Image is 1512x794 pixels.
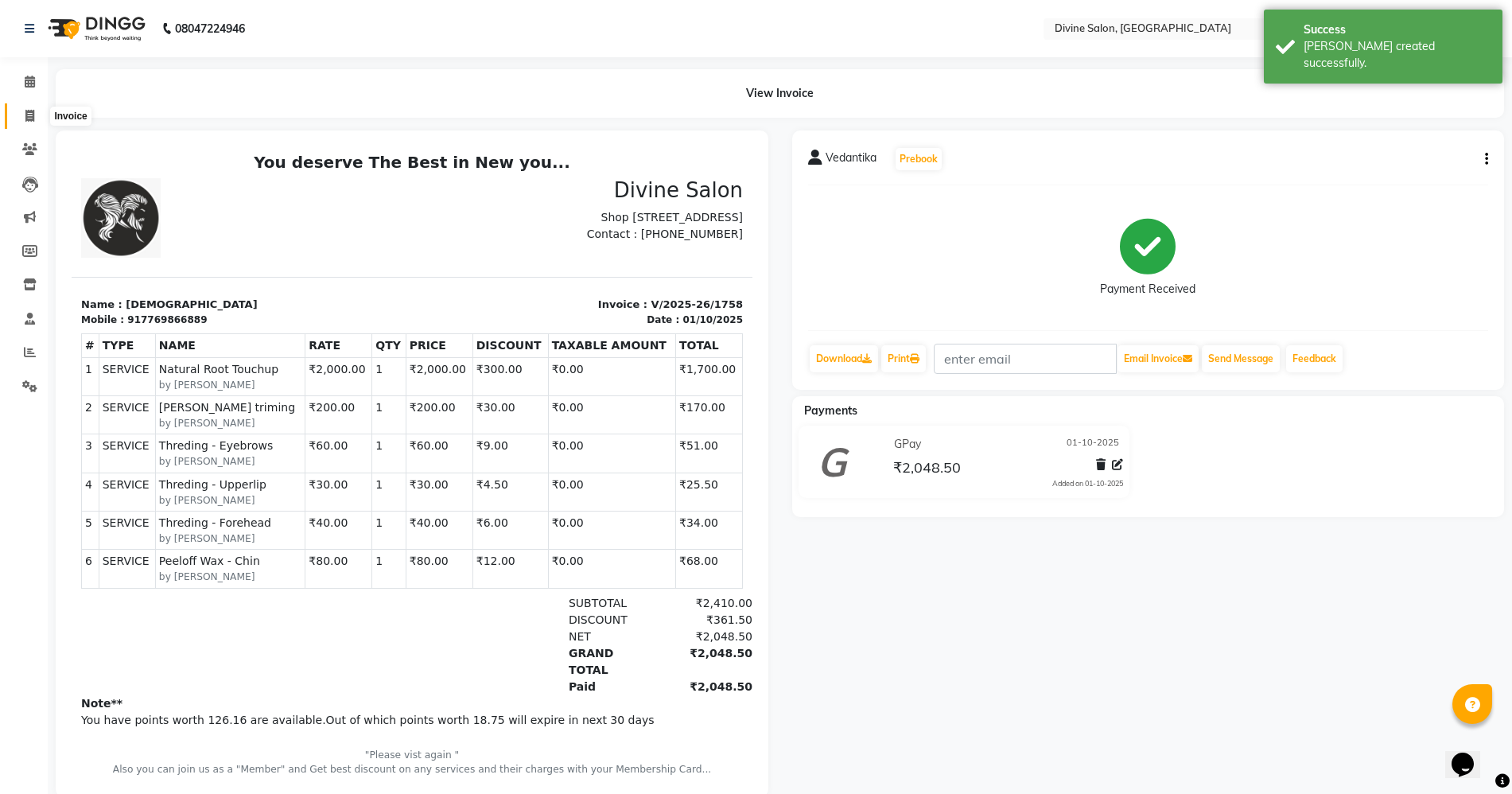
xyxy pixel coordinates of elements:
td: ₹2,000.00 [334,211,401,249]
td: ₹0.00 [476,288,604,326]
td: ₹300.00 [401,211,476,249]
span: Natural Root Touchup [87,215,230,232]
small: by [PERSON_NAME] [87,308,230,322]
div: Payment Received [1100,281,1195,298]
td: ₹0.00 [476,249,604,287]
div: Mobile : [10,166,52,181]
td: SERVICE [27,326,84,364]
button: Send Message [1202,345,1280,372]
td: ₹60.00 [234,288,301,326]
th: # [10,187,28,211]
p: "Please vist again " Also you can join us as a "Member" and Get best discount on any services and... [10,601,671,631]
td: ₹30.00 [334,326,401,364]
span: Threding - Eyebrows [87,291,230,308]
span: Out of which points worth 18.75 will expire in next 30 days [255,567,583,580]
div: ₹2,048.50 [584,499,681,532]
th: PRICE [334,187,401,211]
th: QTY [301,187,334,211]
div: Success [1304,21,1491,38]
div: Added on 01-10-2025 [1052,478,1123,489]
div: 01/10/2025 [611,166,671,181]
td: ₹80.00 [234,403,301,442]
td: ₹30.00 [401,249,476,287]
td: 3 [10,288,28,326]
div: View Invoice [56,69,1504,118]
td: 1 [301,249,334,287]
span: Threding - Forehead [87,368,230,385]
div: Paid [488,532,585,549]
p: Contact : [PHONE_NUMBER] [350,80,671,96]
span: Peeloff Wax - Chin [87,407,230,423]
th: TAXABLE AMOUNT [476,187,604,211]
small: by [PERSON_NAME] [87,270,230,284]
b: 08047224946 [175,6,245,51]
td: ₹170.00 [604,249,670,287]
td: 6 [10,403,28,442]
span: 01-10-2025 [1067,436,1119,453]
th: TYPE [27,187,84,211]
td: 4 [10,326,28,364]
td: SERVICE [27,403,84,442]
a: Download [810,345,878,372]
td: ₹80.00 [334,403,401,442]
th: RATE [234,187,301,211]
div: 917769866889 [56,166,135,181]
td: 1 [301,211,334,249]
th: NAME [84,187,233,211]
td: ₹0.00 [476,365,604,403]
small: by [PERSON_NAME] [87,423,230,438]
div: GRAND TOTAL [488,499,585,532]
p: Name : [DEMOGRAPHIC_DATA] [10,150,331,166]
td: SERVICE [27,249,84,287]
h2: You deserve The Best in New you... [10,6,671,25]
div: ₹2,410.00 [584,449,681,465]
small: by [PERSON_NAME] [87,232,230,246]
span: GPay [894,436,921,453]
span: [PERSON_NAME] triming [87,253,230,270]
td: ₹34.00 [604,365,670,403]
td: ₹0.00 [476,326,604,364]
div: Date : [575,166,608,181]
td: ₹30.00 [234,326,301,364]
td: ₹40.00 [234,365,301,403]
td: ₹60.00 [334,288,401,326]
td: 5 [10,365,28,403]
span: ₹2,048.50 [893,458,961,481]
td: 1 [301,326,334,364]
th: TOTAL [604,187,670,211]
td: 1 [301,403,334,442]
td: ₹1,700.00 [604,211,670,249]
div: ₹2,048.50 [584,532,681,549]
td: ₹51.00 [604,288,670,326]
small: by [PERSON_NAME] [87,385,230,399]
td: ₹12.00 [401,403,476,442]
div: DISCOUNT [488,465,585,482]
td: 1 [301,365,334,403]
a: Feedback [1286,345,1343,372]
button: Prebook [896,148,942,170]
td: SERVICE [27,365,84,403]
p: Invoice : V/2025-26/1758 [350,150,671,166]
td: ₹2,000.00 [234,211,301,249]
td: 1 [10,211,28,249]
td: 1 [301,288,334,326]
div: Invoice [50,107,91,126]
td: ₹40.00 [334,365,401,403]
span: Threding - Upperlip [87,330,230,347]
span: Vedantika [826,150,876,172]
td: ₹200.00 [234,249,301,287]
iframe: chat widget [1445,730,1496,778]
div: ₹2,048.50 [584,482,681,499]
td: ₹200.00 [334,249,401,287]
input: enter email [934,344,1117,374]
div: SUBTOTAL [488,449,585,465]
td: ₹6.00 [401,365,476,403]
img: logo [41,6,150,51]
p: Shop [STREET_ADDRESS] [350,63,671,80]
span: Payments [804,403,857,418]
td: 2 [10,249,28,287]
button: Email Invoice [1117,345,1199,372]
td: SERVICE [27,288,84,326]
div: NET [488,482,585,499]
td: ₹25.50 [604,326,670,364]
